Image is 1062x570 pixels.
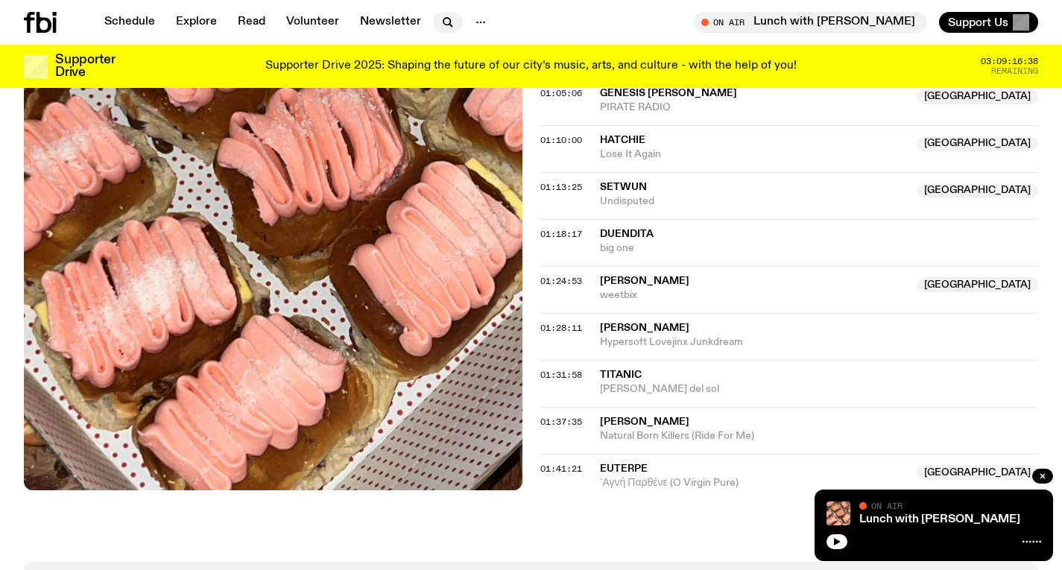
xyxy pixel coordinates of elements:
[277,12,348,33] a: Volunteer
[600,194,908,209] span: Undisputed
[95,12,164,33] a: Schedule
[871,501,903,510] span: On Air
[600,135,645,145] span: Hatchie
[600,476,908,490] span: ´Αγνή Παρθένε (O Virgin Pure)
[600,382,1039,396] span: [PERSON_NAME] del sol
[991,67,1038,75] span: Remaining
[540,228,582,240] span: 01:18:17
[600,288,908,303] span: weetbix
[917,136,1038,151] span: [GEOGRAPHIC_DATA]
[600,417,689,427] span: [PERSON_NAME]
[600,182,647,192] span: Setwun
[600,463,648,474] span: Euterpe
[917,277,1038,292] span: [GEOGRAPHIC_DATA]
[540,463,582,475] span: 01:41:21
[540,322,582,334] span: 01:28:11
[600,429,1039,443] span: Natural Born Killers (Ride For Me)
[351,12,430,33] a: Newsletter
[694,12,927,33] button: On AirLunch with [PERSON_NAME]
[540,416,582,428] span: 01:37:35
[917,89,1038,104] span: [GEOGRAPHIC_DATA]
[540,87,582,99] span: 01:05:06
[600,101,908,115] span: PIRATE RADIO
[948,16,1008,29] span: Support Us
[939,12,1038,33] button: Support Us
[859,513,1020,525] a: Lunch with [PERSON_NAME]
[540,369,582,381] span: 01:31:58
[600,276,689,286] span: [PERSON_NAME]
[917,465,1038,480] span: [GEOGRAPHIC_DATA]
[600,241,1039,256] span: big one
[600,148,908,162] span: Lose It Again
[167,12,226,33] a: Explore
[229,12,274,33] a: Read
[55,54,115,79] h3: Supporter Drive
[600,370,642,380] span: Titanic
[540,134,582,146] span: 01:10:00
[600,335,1039,349] span: Hypersoft Lovejinx Junkdream
[917,183,1038,198] span: [GEOGRAPHIC_DATA]
[981,57,1038,66] span: 03:09:16:38
[265,60,797,73] p: Supporter Drive 2025: Shaping the future of our city’s music, arts, and culture - with the help o...
[600,88,737,98] span: Genesis [PERSON_NAME]
[600,323,689,333] span: [PERSON_NAME]
[540,181,582,193] span: 01:13:25
[540,275,582,287] span: 01:24:53
[600,229,654,239] span: duendita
